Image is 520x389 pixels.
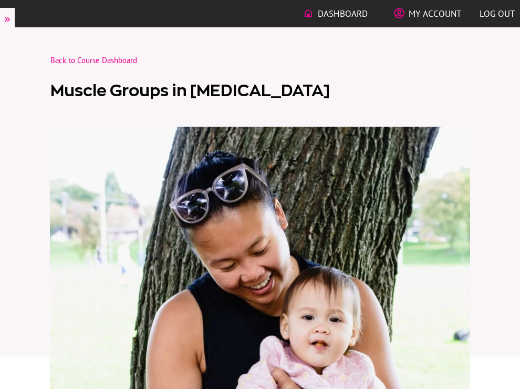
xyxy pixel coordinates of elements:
[394,5,461,23] a: My Account
[318,5,368,23] span: Dashboard
[50,55,137,65] a: Back to Course Dashboard
[480,5,515,23] a: Log out
[50,81,330,99] span: Muscle Groups in [MEDICAL_DATA]
[303,5,368,23] a: Dashboard
[409,5,461,23] span: My Account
